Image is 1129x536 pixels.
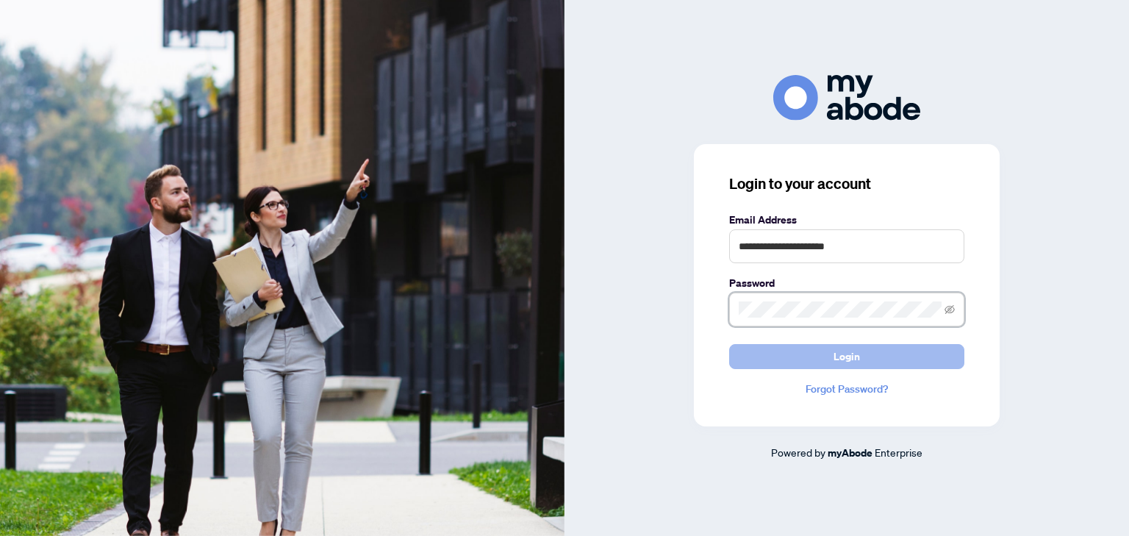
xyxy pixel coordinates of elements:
[729,174,964,194] h3: Login to your account
[875,446,922,459] span: Enterprise
[771,446,825,459] span: Powered by
[729,381,964,397] a: Forgot Password?
[834,345,860,368] span: Login
[773,75,920,120] img: ma-logo
[945,304,955,315] span: eye-invisible
[729,212,964,228] label: Email Address
[729,344,964,369] button: Login
[729,275,964,291] label: Password
[828,445,872,461] a: myAbode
